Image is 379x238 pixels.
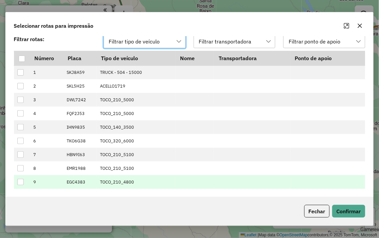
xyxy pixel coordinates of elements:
td: FQF2J53 [63,107,96,120]
td: TOCO_210_5100 [96,161,176,175]
button: Fechar [304,205,330,218]
td: SKL5H25 [63,79,96,93]
td: TOCO_210_4800 [96,175,176,189]
th: Placa [63,51,96,66]
td: 6 [30,134,63,148]
td: 8 [30,161,63,175]
td: 2 [30,79,63,93]
td: TOCO_210_5000 [96,107,176,120]
th: Número [30,51,63,66]
td: DWL7242 [63,93,96,107]
td: TOCO_210_5000 [96,93,176,107]
td: TOCO_210_5100 [96,148,176,161]
td: 9 [30,175,63,189]
td: HBN9I63 [63,148,96,161]
td: IHN9835 [63,120,96,134]
td: EMR1988 [63,161,96,175]
th: Transportadora [214,51,290,66]
td: EGC4383 [63,175,96,189]
button: Maximize [341,20,352,31]
td: 1 [30,66,63,79]
td: 4 [30,107,63,120]
td: TKO6G38 [63,134,96,148]
div: Filtrar transportadora [197,35,254,48]
strong: Filtrar rotas: [14,36,44,42]
span: Selecionar rotas para impressão [14,22,93,30]
th: Nome [176,51,214,66]
td: TOCO_320_6000 [96,134,176,148]
td: 7 [30,148,63,161]
div: Filtrar ponto de apoio [286,35,343,48]
td: ACELLO1719 [96,79,176,93]
td: TRUCK - 504 - 15000 [96,66,176,79]
th: Ponto de apoio [290,51,365,66]
td: SKJ8A59 [63,66,96,79]
th: Tipo de veículo [96,51,176,66]
td: TOCO_140_3500 [96,120,176,134]
button: Confirmar [332,205,365,218]
td: 3 [30,93,63,107]
div: Filtrar tipo de veículo [107,35,162,48]
td: 5 [30,120,63,134]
